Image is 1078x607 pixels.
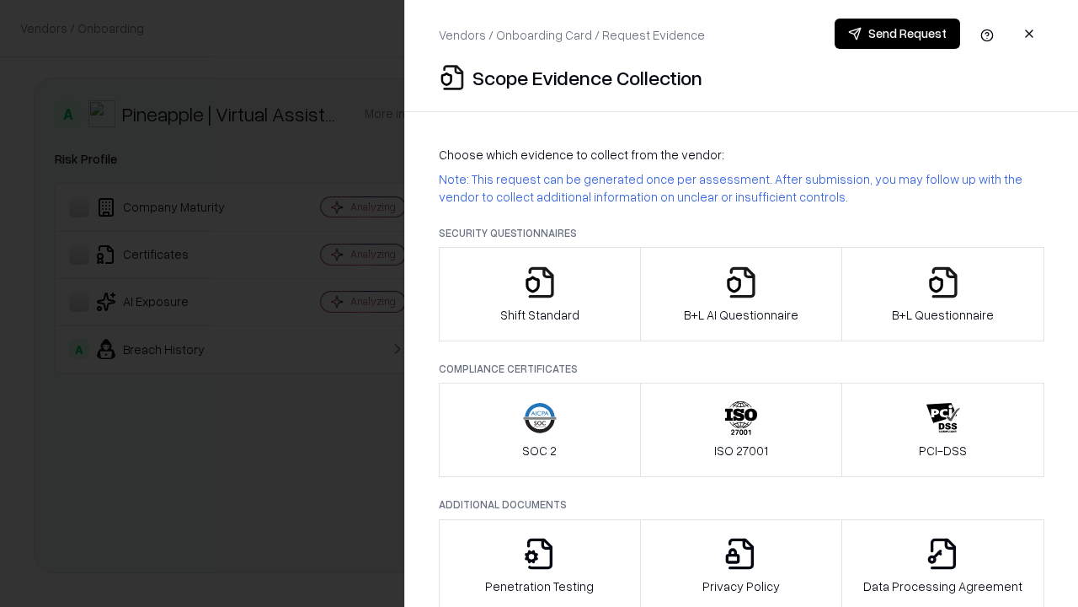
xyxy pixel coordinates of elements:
p: Vendors / Onboarding Card / Request Evidence [439,26,705,44]
p: Scope Evidence Collection [472,64,702,91]
p: PCI-DSS [919,442,967,459]
p: Penetration Testing [485,577,594,595]
button: B+L AI Questionnaire [640,247,843,341]
p: Additional Documents [439,497,1044,512]
p: Choose which evidence to collect from the vendor: [439,146,1044,164]
p: SOC 2 [522,442,557,459]
p: Compliance Certificates [439,362,1044,376]
p: Security Questionnaires [439,226,1044,240]
p: B+L Questionnaire [892,306,994,324]
button: Send Request [835,19,960,49]
button: SOC 2 [439,383,641,477]
p: B+L AI Questionnaire [684,306,798,324]
button: PCI-DSS [841,383,1044,477]
button: Shift Standard [439,247,641,341]
button: ISO 27001 [640,383,843,477]
p: Data Processing Agreement [863,577,1022,595]
p: ISO 27001 [714,442,768,459]
p: Note: This request can be generated once per assessment. After submission, you may follow up with... [439,170,1044,206]
p: Privacy Policy [702,577,780,595]
button: B+L Questionnaire [841,247,1044,341]
p: Shift Standard [500,306,579,324]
